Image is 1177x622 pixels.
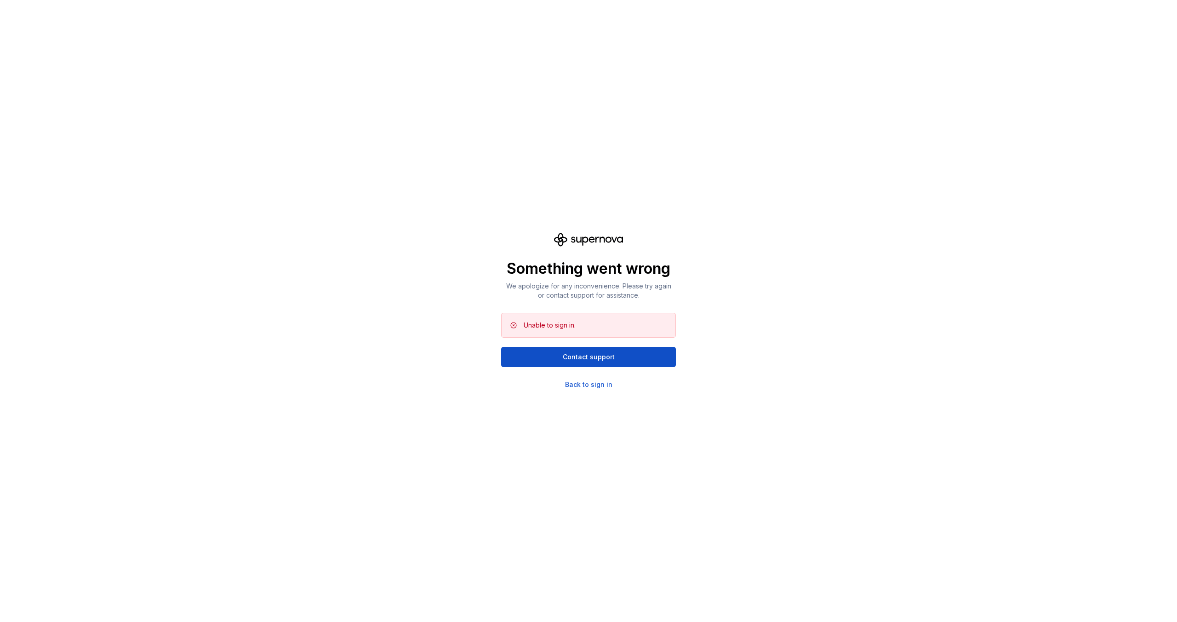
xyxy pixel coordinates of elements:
[501,282,676,300] p: We apologize for any inconvenience. Please try again or contact support for assistance.
[563,352,615,362] span: Contact support
[524,321,576,330] div: Unable to sign in.
[501,259,676,278] p: Something went wrong
[501,347,676,367] button: Contact support
[565,380,612,389] a: Back to sign in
